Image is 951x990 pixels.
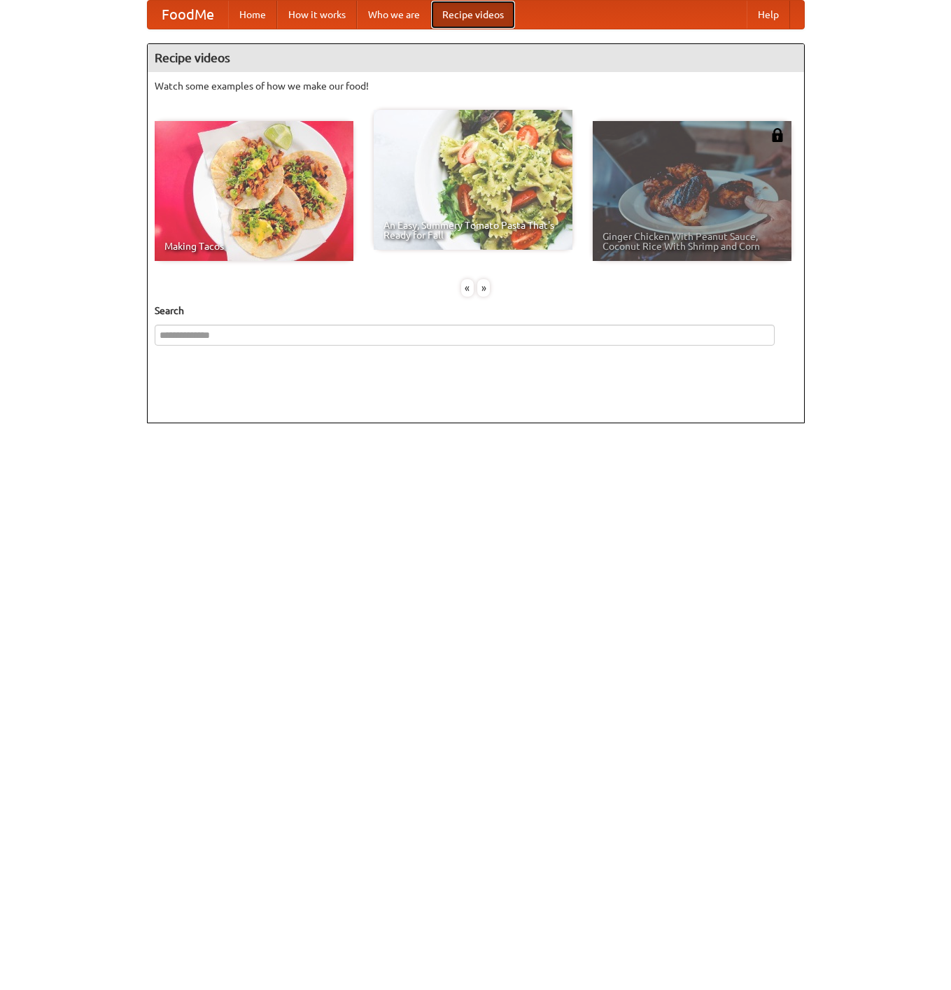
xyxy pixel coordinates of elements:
a: Making Tacos [155,121,353,261]
h4: Recipe videos [148,44,804,72]
div: » [477,279,490,297]
a: Home [228,1,277,29]
a: How it works [277,1,357,29]
a: Help [747,1,790,29]
h5: Search [155,304,797,318]
p: Watch some examples of how we make our food! [155,79,797,93]
img: 483408.png [770,128,784,142]
div: « [461,279,474,297]
a: FoodMe [148,1,228,29]
a: An Easy, Summery Tomato Pasta That's Ready for Fall [374,110,572,250]
a: Who we are [357,1,431,29]
span: An Easy, Summery Tomato Pasta That's Ready for Fall [383,220,563,240]
span: Making Tacos [164,241,344,251]
a: Recipe videos [431,1,515,29]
